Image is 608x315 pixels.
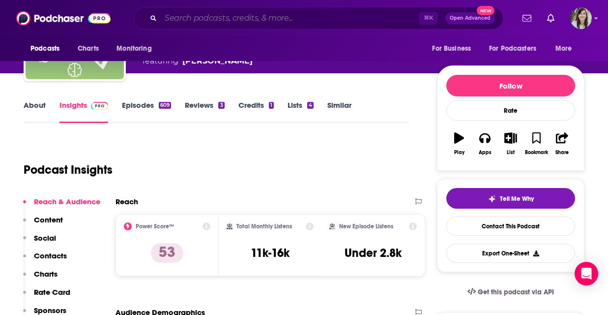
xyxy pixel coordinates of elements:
img: Podchaser - Follow, Share and Rate Podcasts [16,9,111,28]
p: Reach & Audience [34,197,100,206]
span: Get this podcast via API [478,288,554,296]
button: Play [446,126,472,161]
img: tell me why sparkle [488,195,496,203]
button: Apps [472,126,497,161]
h2: New Episode Listens [339,223,393,230]
img: Podchaser Pro [91,102,108,110]
button: Export One-Sheet [446,244,575,263]
a: About [24,100,46,123]
button: Bookmark [523,126,549,161]
a: Similar [327,100,351,123]
button: open menu [549,39,584,58]
div: Share [555,150,569,156]
div: 4 [307,102,314,109]
span: For Podcasters [489,42,536,56]
button: open menu [110,39,164,58]
h2: Total Monthly Listens [236,223,292,230]
button: tell me why sparkleTell Me Why [446,188,575,209]
h2: Power Score™ [136,223,174,230]
h2: Reach [116,197,138,206]
div: List [507,150,515,156]
div: 1 [269,102,274,109]
a: InsightsPodchaser Pro [59,100,108,123]
a: Get this podcast via API [460,280,562,304]
div: Rate [446,100,575,121]
div: Open Intercom Messenger [575,262,598,285]
button: Show profile menu [570,7,592,29]
span: Open Advanced [450,16,491,21]
span: ⌘ K [419,12,437,25]
p: Charts [34,269,58,279]
p: Sponsors [34,306,66,315]
button: Charts [23,269,58,287]
p: 53 [151,243,183,263]
div: Apps [479,150,492,156]
input: Search podcasts, credits, & more... [161,10,419,26]
span: For Business [432,42,471,56]
a: Show notifications dropdown [543,10,558,27]
button: Rate Card [23,287,70,306]
span: Logged in as devinandrade [570,7,592,29]
div: 3 [218,102,224,109]
button: Open AdvancedNew [445,12,495,24]
div: Play [454,150,464,156]
a: Show notifications dropdown [519,10,535,27]
span: Podcasts [30,42,59,56]
a: Reviews3 [185,100,224,123]
h3: 11k-16k [251,246,290,260]
p: Contacts [34,251,67,260]
button: Follow [446,75,575,96]
button: Contacts [23,251,67,269]
h3: Under 2.8k [345,246,402,260]
button: List [498,126,523,161]
span: New [477,6,494,15]
button: Share [550,126,575,161]
p: Rate Card [34,287,70,297]
a: Episodes609 [122,100,171,123]
span: Charts [78,42,99,56]
button: open menu [425,39,483,58]
p: Social [34,233,56,243]
img: User Profile [570,7,592,29]
div: Bookmark [525,150,548,156]
p: Content [34,215,63,224]
span: Monitoring [116,42,151,56]
span: Tell Me Why [500,195,534,203]
a: Credits1 [238,100,274,123]
h1: Podcast Insights [24,162,113,177]
a: Lists4 [288,100,314,123]
div: Search podcasts, credits, & more... [134,7,503,30]
a: Charts [71,39,105,58]
a: Contact This Podcast [446,217,575,236]
div: 609 [159,102,171,109]
button: Social [23,233,56,252]
button: Reach & Audience [23,197,100,215]
span: More [555,42,572,56]
button: open menu [483,39,550,58]
button: open menu [24,39,72,58]
button: Content [23,215,63,233]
